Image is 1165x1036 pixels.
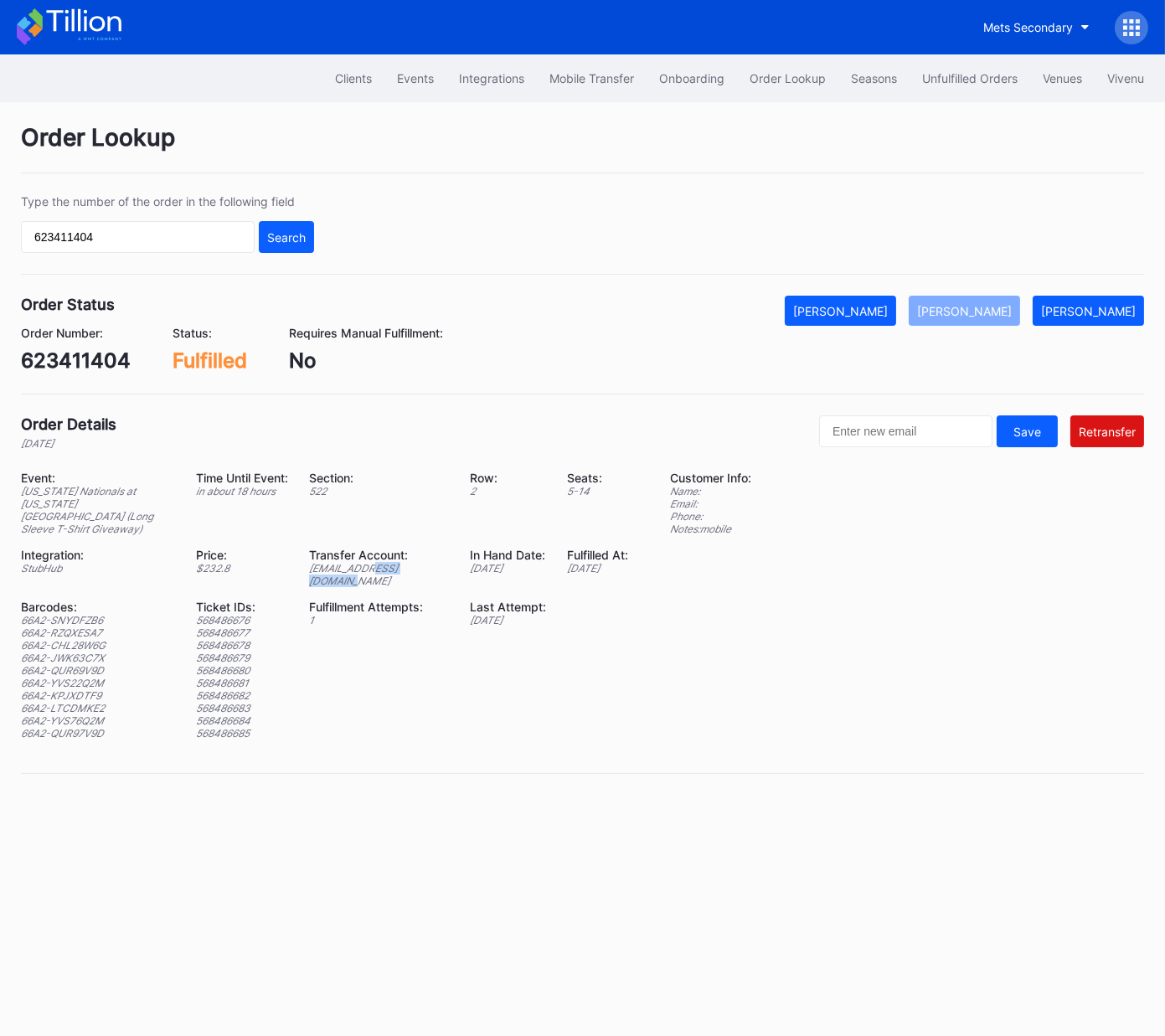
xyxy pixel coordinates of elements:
button: Mets Secondary [971,12,1102,43]
div: Fulfillment Attempts: [309,600,449,614]
div: Name: [670,485,751,497]
div: Phone: [670,510,751,523]
div: 623411404 [21,348,131,373]
div: Venues [1043,71,1082,85]
input: Enter new email [819,415,992,447]
div: 66A2-YVS76Q2M [21,714,175,727]
a: Seasons [838,63,910,94]
div: 66A2-CHL28W6G [21,639,175,652]
button: Order Lookup [737,63,838,94]
div: [PERSON_NAME] [793,304,888,318]
div: Seasons [851,71,897,85]
div: Price: [196,548,288,562]
div: Order Details [21,415,116,433]
div: Seats: [567,471,628,485]
div: Mobile Transfer [549,71,634,85]
div: [DATE] [21,437,116,450]
button: Unfulfilled Orders [910,63,1030,94]
div: Fulfilled [173,348,247,373]
div: [US_STATE] Nationals at [US_STATE][GEOGRAPHIC_DATA] (Long Sleeve T-Shirt Giveaway) [21,485,175,535]
button: Clients [322,63,384,94]
div: Events [397,71,434,85]
button: [PERSON_NAME] [785,296,896,326]
div: Clients [335,71,372,85]
button: Search [259,221,314,253]
div: Integration: [21,548,175,562]
div: Section: [309,471,449,485]
div: 568486679 [196,652,288,664]
div: In Hand Date: [470,548,546,562]
div: Barcodes: [21,600,175,614]
div: 66A2-SNYDFZB6 [21,614,175,626]
div: 568486676 [196,614,288,626]
div: 568486682 [196,689,288,702]
div: Transfer Account: [309,548,449,562]
button: Mobile Transfer [537,63,647,94]
div: [PERSON_NAME] [917,304,1012,318]
div: Order Status [21,296,115,313]
div: 568486677 [196,626,288,639]
div: Integrations [459,71,524,85]
div: Order Lookup [750,71,826,85]
div: Order Number: [21,326,131,340]
div: 66A2-QUR97V9D [21,727,175,740]
div: Event: [21,471,175,485]
div: No [289,348,443,373]
div: Retransfer [1079,425,1136,439]
div: 66A2-RZQXESA7 [21,626,175,639]
div: Order Lookup [21,123,1144,173]
div: Customer Info: [670,471,751,485]
div: Last Attempt: [470,600,546,614]
input: GT59662 [21,221,255,253]
div: [EMAIL_ADDRESS][DOMAIN_NAME] [309,562,449,587]
div: 568486680 [196,664,288,677]
div: Notes: mobile [670,523,751,535]
div: Requires Manual Fulfillment: [289,326,443,340]
div: Vivenu [1107,71,1144,85]
div: [DATE] [567,562,628,575]
div: Status: [173,326,247,340]
div: [DATE] [470,614,546,626]
div: Row: [470,471,546,485]
button: Retransfer [1070,415,1144,447]
div: Onboarding [659,71,724,85]
button: Save [997,415,1058,447]
a: Events [384,63,446,94]
div: 66A2-JWK63C7X [21,652,175,664]
a: Venues [1030,63,1095,94]
div: Email: [670,497,751,510]
div: 568486678 [196,639,288,652]
div: 1 [309,614,449,626]
div: Time Until Event: [196,471,288,485]
div: 522 [309,485,449,497]
button: [PERSON_NAME] [909,296,1020,326]
div: 568486685 [196,727,288,740]
div: [PERSON_NAME] [1041,304,1136,318]
div: [DATE] [470,562,546,575]
div: Ticket IDs: [196,600,288,614]
button: [PERSON_NAME] [1033,296,1144,326]
div: Unfulfilled Orders [922,71,1018,85]
div: 66A2-YVS22Q2M [21,677,175,689]
div: Type the number of the order in the following field [21,194,314,209]
div: 568486683 [196,702,288,714]
button: Vivenu [1095,63,1157,94]
div: 66A2-KPJXDTF9 [21,689,175,702]
button: Onboarding [647,63,737,94]
div: 568486681 [196,677,288,689]
div: $ 232.8 [196,562,288,575]
div: 2 [470,485,546,497]
button: Integrations [446,63,537,94]
div: Search [267,230,306,245]
div: StubHub [21,562,175,575]
div: Mets Secondary [983,20,1073,34]
div: 568486684 [196,714,288,727]
div: Save [1013,425,1041,439]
